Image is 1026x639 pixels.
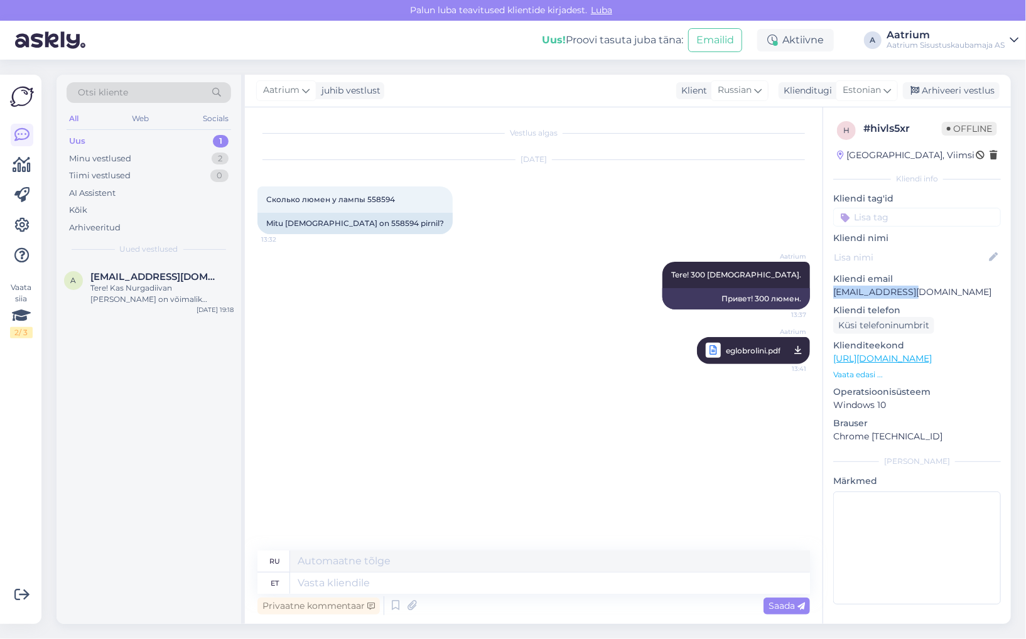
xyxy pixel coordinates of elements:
p: Kliendi telefon [833,304,1001,317]
div: Vaata siia [10,282,33,338]
p: Windows 10 [833,399,1001,412]
span: Offline [942,122,997,136]
span: Aatrium [759,252,806,261]
div: Küsi telefoninumbrit [833,317,934,334]
div: Klienditugi [779,84,832,97]
p: Vaata edasi ... [833,369,1001,380]
div: Aktiivne [757,29,834,51]
button: Emailid [688,28,742,52]
span: h [843,126,850,135]
div: Web [130,110,152,127]
span: Сколько люмен у лампы 558594 [266,195,395,204]
div: Aatrium Sisustuskaubamaja AS [887,40,1005,50]
div: Mitu [DEMOGRAPHIC_DATA] on 558594 pirnil? [257,213,453,234]
div: 2 / 3 [10,327,33,338]
div: 1 [213,135,229,148]
span: andryilusk@gmail.com [90,271,221,282]
div: Vestlus algas [257,127,810,139]
span: Tere! 300 [DEMOGRAPHIC_DATA]. [671,270,801,279]
div: [PERSON_NAME] [833,456,1001,467]
div: Klient [676,84,707,97]
div: [DATE] [257,154,810,165]
p: Brauser [833,417,1001,430]
div: Kõik [69,204,87,217]
div: Minu vestlused [69,153,131,165]
img: Askly Logo [10,85,34,109]
span: Otsi kliente [78,86,128,99]
div: [DATE] 19:18 [197,305,234,314]
p: [EMAIL_ADDRESS][DOMAIN_NAME] [833,286,1001,299]
div: All [67,110,81,127]
div: [GEOGRAPHIC_DATA], Viimsi [837,149,975,162]
b: Uus! [542,34,566,46]
div: AI Assistent [69,187,116,200]
span: Uued vestlused [120,244,178,255]
span: Saada [769,600,805,611]
span: Aatrium [759,327,806,336]
span: 13:41 [759,361,806,377]
span: Aatrium [263,83,300,97]
span: Estonian [843,83,881,97]
div: 2 [212,153,229,165]
span: eglobrolini.pdf [726,343,780,358]
div: # hivls5xr [863,121,942,136]
a: Aatriumeglobrolini.pdf13:41 [697,337,810,364]
div: Privaatne kommentaar [257,598,380,615]
div: Socials [200,110,231,127]
input: Lisa nimi [834,250,986,264]
input: Lisa tag [833,208,1001,227]
p: Chrome [TECHNICAL_ID] [833,430,1001,443]
p: Kliendi tag'id [833,192,1001,205]
div: juhib vestlust [316,84,381,97]
span: Russian [718,83,752,97]
div: et [271,572,279,594]
div: Arhiveeritud [69,222,121,234]
div: Proovi tasuta juba täna: [542,33,683,48]
span: 13:37 [759,310,806,319]
p: Operatsioonisüsteem [833,385,1001,399]
span: Luba [587,4,616,16]
div: Tere! Kas Nurgadiivan [PERSON_NAME] on võimalik internetist ka teist [PERSON_NAME] materjali tell... [90,282,234,305]
a: [URL][DOMAIN_NAME] [833,353,932,364]
div: Arhiveeri vestlus [903,82,1000,99]
div: Kliendi info [833,173,1001,185]
span: a [71,276,77,285]
div: ru [269,550,280,572]
div: Привет! 300 люмен. [662,288,810,309]
div: Aatrium [887,30,1005,40]
a: AatriumAatrium Sisustuskaubamaja AS [887,30,1018,50]
div: 0 [210,169,229,182]
p: Kliendi nimi [833,232,1001,245]
p: Märkmed [833,475,1001,488]
div: Uus [69,135,85,148]
div: A [864,31,882,49]
div: Tiimi vestlused [69,169,131,182]
span: 13:32 [261,235,308,244]
p: Klienditeekond [833,339,1001,352]
p: Kliendi email [833,272,1001,286]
